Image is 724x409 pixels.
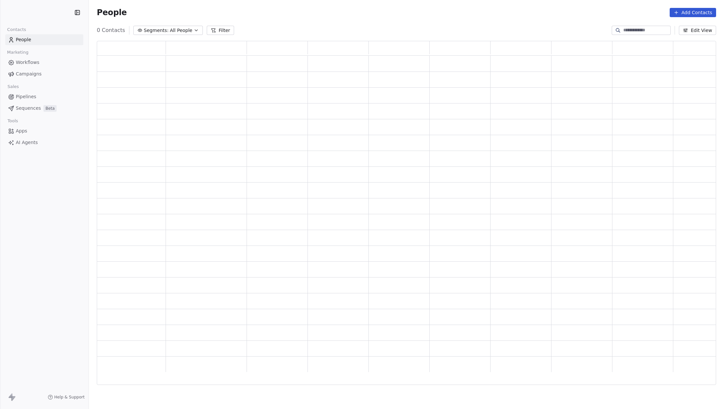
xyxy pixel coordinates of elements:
a: SequencesBeta [5,103,83,114]
span: Tools [5,116,21,126]
a: Help & Support [48,394,85,400]
span: Apps [16,128,27,134]
span: Beta [43,105,57,112]
span: People [16,36,31,43]
span: 0 Contacts [97,26,125,34]
span: Pipelines [16,93,36,100]
span: AI Agents [16,139,38,146]
a: People [5,34,83,45]
span: Sequences [16,105,41,112]
a: Apps [5,126,83,136]
span: Campaigns [16,71,41,77]
span: All People [170,27,192,34]
span: Segments: [144,27,169,34]
button: Add Contacts [670,8,716,17]
a: Campaigns [5,69,83,79]
a: Workflows [5,57,83,68]
a: Pipelines [5,91,83,102]
button: Edit View [679,26,716,35]
span: Help & Support [54,394,85,400]
span: Marketing [4,47,31,57]
span: Contacts [4,25,29,35]
span: Sales [5,82,22,92]
span: People [97,8,127,17]
a: AI Agents [5,137,83,148]
span: Workflows [16,59,40,66]
button: Filter [207,26,234,35]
